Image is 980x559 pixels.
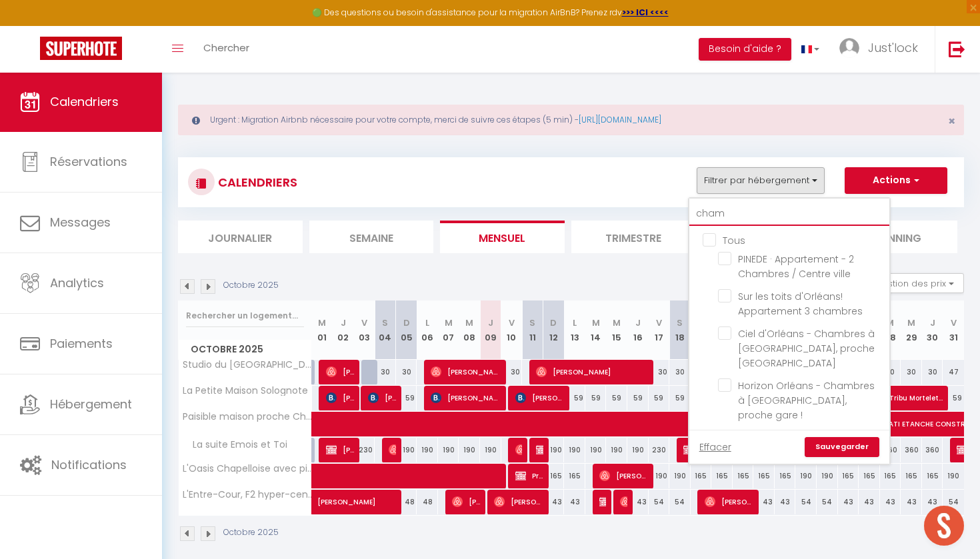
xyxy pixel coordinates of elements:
[688,197,891,465] div: Filtrer par hébergement
[203,41,249,55] span: Chercher
[949,41,965,57] img: logout
[922,360,943,384] div: 30
[40,37,122,60] img: Super Booking
[50,153,127,170] span: Réservations
[829,26,935,73] a: ... Just'lock
[50,396,132,412] span: Hébergement
[354,438,375,462] div: 230
[417,300,438,360] th: 06
[564,438,585,462] div: 190
[494,489,544,514] span: [PERSON_NAME]
[922,490,943,514] div: 43
[193,26,259,73] a: Chercher
[318,316,326,329] abbr: M
[627,300,649,360] th: 16
[396,300,417,360] th: 05
[738,290,863,318] span: Sur les toits d'Orléans! Appartement 3 chambres
[396,386,417,410] div: 59
[440,221,565,253] li: Mensuel
[943,386,964,410] div: 59
[669,386,691,410] div: 59
[948,113,955,129] span: ×
[50,93,119,110] span: Calendriers
[649,386,670,410] div: 59
[403,316,410,329] abbr: D
[649,438,670,462] div: 230
[880,490,901,514] div: 43
[312,300,333,360] th: 01
[683,437,691,462] span: Angélique dit
[901,464,922,488] div: 165
[333,300,354,360] th: 02
[515,463,544,488] span: Proprio [PERSON_NAME]
[656,316,662,329] abbr: V
[599,489,607,514] span: [PERSON_NAME]
[775,490,796,514] div: 43
[795,464,817,488] div: 190
[943,464,964,488] div: 190
[635,316,641,329] abbr: J
[606,300,627,360] th: 15
[880,464,901,488] div: 165
[669,300,691,360] th: 18
[181,386,308,396] span: La Petite Maison Solognote
[564,386,585,410] div: 59
[691,464,712,488] div: 165
[361,316,367,329] abbr: V
[711,464,733,488] div: 165
[873,385,944,410] span: Tribu Mortelette
[699,440,731,454] a: Effacer
[459,300,480,360] th: 08
[689,202,889,226] input: Rechercher un logement...
[438,438,459,462] div: 190
[543,490,565,514] div: 43
[901,438,922,462] div: 360
[805,437,879,457] a: Sauvegarder
[613,316,621,329] abbr: M
[354,300,375,360] th: 03
[627,490,649,514] div: 43
[536,359,650,384] span: [PERSON_NAME]
[178,105,964,135] div: Urgent : Migration Airbnb nécessaire pour votre compte, merci de suivre ces étapes (5 min) -
[649,464,670,488] div: 190
[838,464,859,488] div: 165
[627,438,649,462] div: 190
[606,438,627,462] div: 190
[838,490,859,514] div: 43
[417,438,438,462] div: 190
[178,221,303,253] li: Journalier
[924,506,964,546] div: Ouvrir le chat
[669,490,691,514] div: 54
[627,386,649,410] div: 59
[515,385,565,410] span: [PERSON_NAME]
[550,316,557,329] abbr: D
[622,7,669,18] a: >>> ICI <<<<
[543,300,565,360] th: 12
[571,221,696,253] li: Trimestre
[529,316,535,329] abbr: S
[930,316,935,329] abbr: J
[326,359,355,384] span: [PERSON_NAME]
[181,490,314,500] span: L'Entre-Cour, F2 hyper-centre [GEOGRAPHIC_DATA]
[181,360,314,370] span: Studio du [GEOGRAPHIC_DATA]
[452,489,481,514] span: [PERSON_NAME]
[431,385,502,410] span: [PERSON_NAME]
[573,316,577,329] abbr: L
[445,316,453,329] abbr: M
[480,300,501,360] th: 09
[389,437,396,462] span: [PERSON_NAME]
[181,464,314,474] span: L'Oasis Chapelloise avec piscine - 6 personnes
[943,300,964,360] th: 31
[465,316,473,329] abbr: M
[817,490,838,514] div: 54
[943,490,964,514] div: 54
[649,360,670,384] div: 30
[382,316,388,329] abbr: S
[606,386,627,410] div: 59
[733,464,754,488] div: 165
[951,316,957,329] abbr: V
[669,464,691,488] div: 190
[317,482,440,508] span: [PERSON_NAME]
[922,464,943,488] div: 165
[907,316,915,329] abbr: M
